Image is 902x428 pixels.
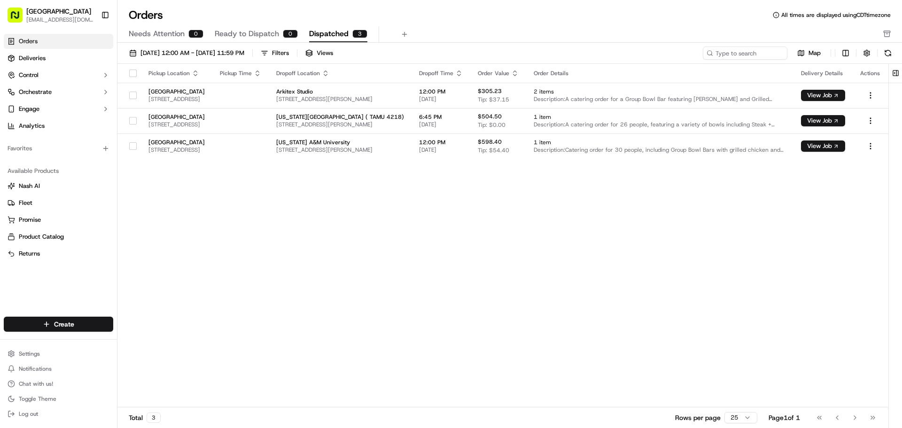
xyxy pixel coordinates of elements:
span: API Documentation [89,210,151,219]
div: 💻 [79,211,87,218]
a: View Job [801,117,845,125]
span: [GEOGRAPHIC_DATA] [148,113,205,121]
img: Joana Marie Avellanoza [9,137,24,152]
span: Map [809,49,821,57]
button: Chat with us! [4,377,113,390]
button: Log out [4,407,113,420]
div: 📗 [9,211,17,218]
span: Deliveries [19,54,46,62]
button: Orchestrate [4,85,113,100]
span: Nash AI [19,182,40,190]
span: Orders [19,37,38,46]
div: Order Details [534,70,786,77]
button: [GEOGRAPHIC_DATA][EMAIL_ADDRESS][DOMAIN_NAME] [4,4,97,26]
span: Promise [19,216,41,224]
a: Analytics [4,118,113,133]
input: Type to search [703,47,787,60]
span: Ready to Dispatch [215,28,279,39]
span: Pylon [93,233,114,240]
div: Pickup Location [148,70,205,77]
img: Wisdom Oko [9,162,24,180]
span: [DATE] [419,121,463,128]
button: Settings [4,347,113,360]
button: Engage [4,101,113,117]
button: Create [4,317,113,332]
span: Product Catalog [19,233,64,241]
span: $504.50 [478,113,502,120]
div: Pickup Time [220,70,261,77]
button: Views [301,47,337,60]
span: Returns [19,249,40,258]
span: [DATE] [132,146,151,153]
span: $305.23 [478,87,502,95]
span: Dispatched [309,28,349,39]
button: Control [4,68,113,83]
span: [DATE] [419,146,463,154]
a: 💻API Documentation [76,206,155,223]
img: 1736555255976-a54dd68f-1ca7-489b-9aae-adbdc363a1c4 [19,171,26,179]
div: Page 1 of 1 [769,413,800,422]
span: [GEOGRAPHIC_DATA] [148,88,205,95]
span: Notifications [19,365,52,373]
span: Views [317,49,333,57]
span: [PERSON_NAME] [PERSON_NAME] [29,146,124,153]
img: 1736555255976-a54dd68f-1ca7-489b-9aae-adbdc363a1c4 [9,90,26,107]
span: Knowledge Base [19,210,72,219]
button: View Job [801,115,845,126]
span: [DATE] [107,171,126,179]
span: [DATE] [419,95,463,103]
button: Map [791,47,827,59]
span: [STREET_ADDRESS] [148,121,205,128]
input: Got a question? Start typing here... [24,61,169,70]
span: All times are displayed using CDT timezone [781,11,891,19]
img: 1727276513143-84d647e1-66c0-4f92-a045-3c9f9f5dfd92 [20,90,37,107]
a: Product Catalog [8,233,109,241]
span: [GEOGRAPHIC_DATA] [148,139,205,146]
span: 1 item [534,113,786,121]
span: Create [54,319,74,329]
div: 3 [352,30,367,38]
button: Filters [257,47,293,60]
button: View Job [801,90,845,101]
button: [GEOGRAPHIC_DATA] [26,7,91,16]
a: View Job [801,92,845,99]
span: $598.40 [478,138,502,146]
span: Log out [19,410,38,418]
a: Fleet [8,199,109,207]
div: Favorites [4,141,113,156]
button: Refresh [881,47,894,60]
button: Product Catalog [4,229,113,244]
a: 📗Knowledge Base [6,206,76,223]
div: Dropoff Time [419,70,463,77]
button: [EMAIL_ADDRESS][DOMAIN_NAME] [26,16,93,23]
span: Wisdom [PERSON_NAME] [29,171,100,179]
div: We're available if you need us! [42,99,129,107]
div: Available Products [4,163,113,179]
button: [DATE] 12:00 AM - [DATE] 11:59 PM [125,47,249,60]
div: Delivery Details [801,70,845,77]
span: Engage [19,105,39,113]
button: Returns [4,246,113,261]
img: 1736555255976-a54dd68f-1ca7-489b-9aae-adbdc363a1c4 [19,146,26,154]
span: [US_STATE][GEOGRAPHIC_DATA] ( TAMU 4218) [276,113,404,121]
span: • [126,146,130,153]
span: Orchestrate [19,88,52,96]
span: [STREET_ADDRESS] [148,95,205,103]
span: 12:00 PM [419,139,463,146]
div: 3 [147,412,161,423]
span: Description: Catering order for 30 people, including Group Bowl Bars with grilled chicken and gri... [534,146,786,154]
span: 6:45 PM [419,113,463,121]
span: [US_STATE] A&M University [276,139,404,146]
span: [STREET_ADDRESS] [148,146,205,154]
span: [STREET_ADDRESS][PERSON_NAME] [276,95,404,103]
a: Deliveries [4,51,113,66]
span: [STREET_ADDRESS][PERSON_NAME] [276,121,404,128]
span: Fleet [19,199,32,207]
p: Welcome 👋 [9,38,171,53]
span: Arkitex Studio [276,88,404,95]
a: Returns [8,249,109,258]
span: Tip: $0.00 [478,121,505,129]
div: Filters [272,49,289,57]
button: Nash AI [4,179,113,194]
